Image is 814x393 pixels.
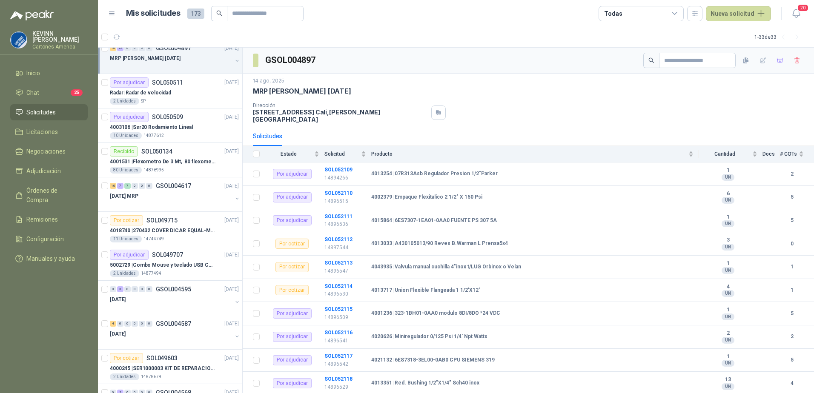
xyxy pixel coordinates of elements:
[146,45,152,51] div: 0
[780,379,804,387] b: 4
[324,283,353,289] a: SOL052114
[141,98,146,105] p: SP
[10,163,88,179] a: Adjudicación
[156,183,191,189] p: GSOL004617
[126,7,181,20] h1: Mis solicitudes
[780,216,804,225] b: 5
[11,32,27,48] img: Company Logo
[324,220,366,228] p: 14896536
[722,174,734,181] div: UN
[98,74,242,108] a: Por adjudicarSOL050511[DATE] Radar |Radar de velocidad2 UnidadesSP
[699,376,757,383] b: 13
[10,211,88,228] a: Remisiones
[156,321,191,327] p: GSOL004587
[265,151,312,157] span: Estado
[110,112,149,122] div: Por adjudicar
[110,146,138,157] div: Recibido
[32,44,88,49] p: Cartones America
[26,127,58,137] span: Licitaciones
[139,321,145,327] div: 0
[139,286,145,292] div: 0
[699,284,757,290] b: 4
[10,143,88,159] a: Negociaciones
[324,306,353,312] a: SOL052115
[110,250,149,260] div: Por adjudicar
[780,286,804,294] b: 1
[10,85,88,101] a: Chat25
[371,194,482,201] b: 4002379 | Empaque Flexitalico 2 1/2" X 150 Psi
[371,333,487,340] b: 4020626 | Miniregulador 0/125 Psi 1/4' Npt Watts
[152,80,183,85] p: SOL050511
[110,365,216,373] p: 4000245 | SER1000003 KIT DE REPARACION BOMBA WILDEN
[139,45,145,51] div: 0
[26,254,75,263] span: Manuales y ayuda
[324,236,353,242] a: SOL052112
[273,332,312,342] div: Por adjudicar
[324,260,353,266] b: SOL052113
[224,320,239,328] p: [DATE]
[110,215,143,225] div: Por cotizar
[699,307,757,313] b: 1
[10,104,88,120] a: Solicitudes
[699,146,762,162] th: Cantidad
[253,131,282,141] div: Solicitudes
[124,183,131,189] div: 7
[604,9,622,18] div: Todas
[141,148,172,154] p: SOL050134
[10,65,88,81] a: Inicio
[324,190,353,196] a: SOL052110
[26,186,80,205] span: Órdenes de Compra
[371,171,498,177] b: 4013254 | 07R313Asb Regulador Presion 1/2"Parker
[273,192,312,202] div: Por adjudicar
[26,166,61,176] span: Adjudicación
[124,286,131,292] div: 0
[699,151,751,157] span: Cantidad
[324,376,353,382] a: SOL052118
[32,31,88,43] p: KEVINN [PERSON_NAME]
[110,353,143,363] div: Por cotizar
[224,148,239,156] p: [DATE]
[224,251,239,259] p: [DATE]
[110,284,241,311] a: 0 3 0 0 0 0 GSOL004595[DATE] [DATE]
[110,270,139,277] div: 2 Unidades
[699,353,757,360] b: 1
[371,217,497,224] b: 4015864 | 6ES7307-1EA01-0AA0 FUENTE PS 307 5A
[110,45,116,51] div: 10
[98,246,242,281] a: Por adjudicarSOL049707[DATE] 5002729 |Combo Mouse y teclado USB COMBO LOGITECH MK120 TECLADO Y MO...
[124,45,131,51] div: 0
[324,330,353,336] b: SOL052116
[780,310,804,318] b: 5
[324,244,366,252] p: 14897544
[71,89,83,96] span: 25
[371,146,699,162] th: Producto
[324,353,353,359] b: SOL052117
[98,350,242,384] a: Por cotizarSOL049603[DATE] 4000245 |SER1000003 KIT DE REPARACION BOMBA WILDEN2 Unidades14878679
[224,44,239,52] p: [DATE]
[143,236,164,242] p: 14744749
[371,287,480,294] b: 4013717 | Union Flexible Flangeada 1 1/2'X12'
[117,286,123,292] div: 3
[324,174,366,182] p: 14894266
[216,10,222,16] span: search
[156,45,191,51] p: GSOL004897
[110,319,241,346] a: 4 0 0 0 0 0 GSOL004587[DATE] [DATE]
[146,183,152,189] div: 0
[110,296,126,304] p: [DATE]
[699,237,757,244] b: 3
[110,98,139,105] div: 2 Unidades
[132,45,138,51] div: 0
[722,290,734,297] div: UN
[324,383,366,391] p: 14896529
[110,181,241,208] a: 10 7 7 0 0 0 GSOL004617[DATE] [DATE] MRP
[722,337,734,344] div: UN
[26,215,58,224] span: Remisiones
[110,183,116,189] div: 10
[788,6,804,21] button: 20
[273,169,312,179] div: Por adjudicar
[26,234,64,244] span: Configuración
[722,267,734,274] div: UN
[132,321,138,327] div: 0
[275,262,309,272] div: Por cotizar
